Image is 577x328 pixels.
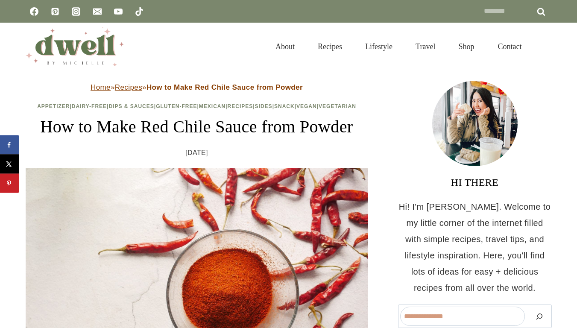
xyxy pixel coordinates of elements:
[255,103,272,109] a: Sides
[529,307,550,326] button: Search
[264,32,306,61] a: About
[110,3,127,20] a: YouTube
[72,103,107,109] a: Dairy-Free
[156,103,197,109] a: Gluten-Free
[486,32,533,61] a: Contact
[131,3,148,20] a: TikTok
[185,146,208,159] time: [DATE]
[274,103,295,109] a: Snack
[398,175,552,190] h3: HI THERE
[26,114,368,140] h1: How to Make Red Chile Sauce from Powder
[26,27,124,66] img: DWELL by michelle
[354,32,404,61] a: Lifestyle
[67,3,85,20] a: Instagram
[115,83,142,91] a: Recipes
[108,103,154,109] a: Dips & Sauces
[447,32,486,61] a: Shop
[89,3,106,20] a: Email
[91,83,303,91] span: » »
[146,83,303,91] strong: How to Make Red Chile Sauce from Powder
[398,199,552,296] p: Hi! I'm [PERSON_NAME]. Welcome to my little corner of the internet filled with simple recipes, tr...
[296,103,317,109] a: Vegan
[404,32,447,61] a: Travel
[91,83,111,91] a: Home
[26,3,43,20] a: Facebook
[537,39,552,54] button: View Search Form
[319,103,356,109] a: Vegetarian
[37,103,356,109] span: | | | | | | | | |
[47,3,64,20] a: Pinterest
[199,103,226,109] a: Mexican
[228,103,253,109] a: Recipes
[306,32,354,61] a: Recipes
[264,32,533,61] nav: Primary Navigation
[37,103,70,109] a: Appetizer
